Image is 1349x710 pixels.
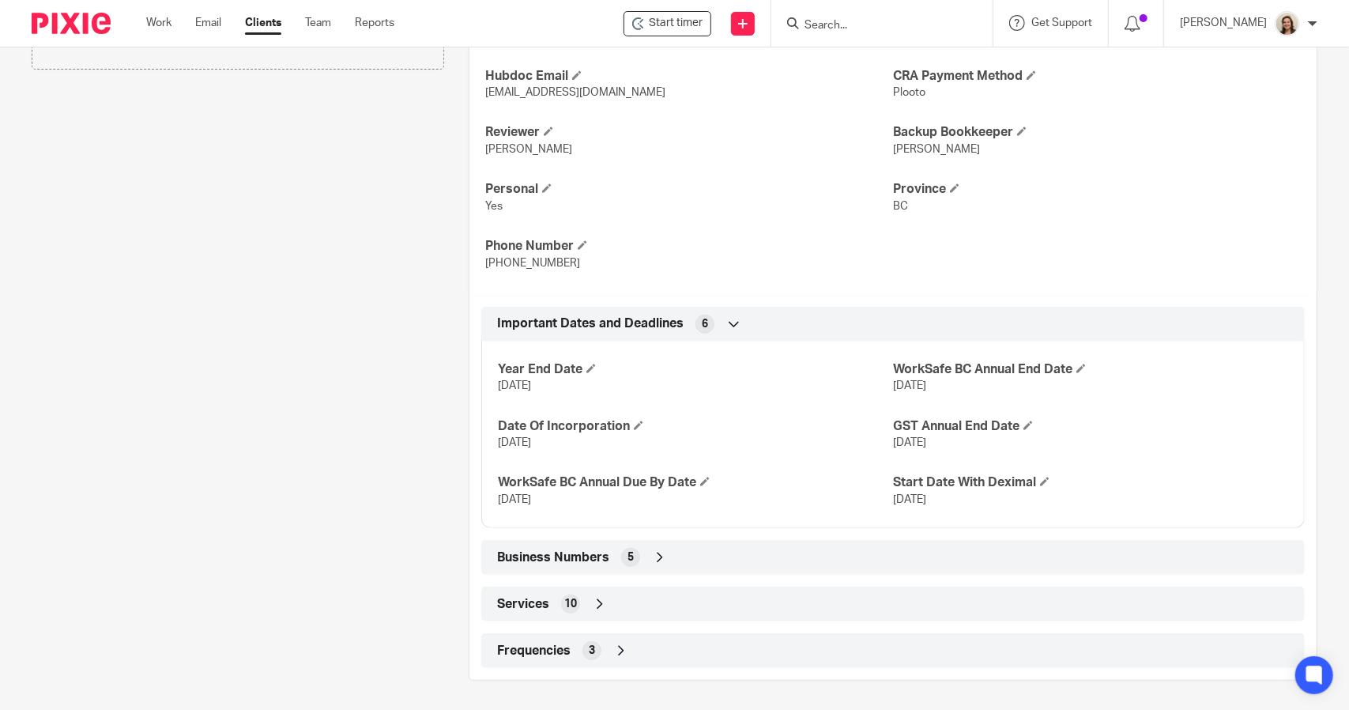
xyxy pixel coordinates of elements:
[803,19,945,33] input: Search
[1180,15,1267,31] p: [PERSON_NAME]
[485,201,503,212] span: Yes
[893,181,1301,198] h4: Province
[893,494,926,505] span: [DATE]
[355,15,394,31] a: Reports
[485,258,580,269] span: [PHONE_NUMBER]
[893,437,926,448] span: [DATE]
[498,494,531,505] span: [DATE]
[564,596,577,612] span: 10
[195,15,221,31] a: Email
[497,549,609,566] span: Business Numbers
[485,144,572,155] span: [PERSON_NAME]
[893,144,980,155] span: [PERSON_NAME]
[498,474,893,491] h4: WorkSafe BC Annual Due By Date
[485,124,893,141] h4: Reviewer
[893,361,1288,378] h4: WorkSafe BC Annual End Date
[498,418,893,435] h4: Date Of Incorporation
[702,316,708,332] span: 6
[498,361,893,378] h4: Year End Date
[485,87,665,98] span: [EMAIL_ADDRESS][DOMAIN_NAME]
[497,315,684,332] span: Important Dates and Deadlines
[32,13,111,34] img: Pixie
[485,181,893,198] h4: Personal
[893,380,926,391] span: [DATE]
[893,418,1288,435] h4: GST Annual End Date
[498,380,531,391] span: [DATE]
[497,596,549,613] span: Services
[245,15,281,31] a: Clients
[627,549,634,565] span: 5
[485,68,893,85] h4: Hubdoc Email
[1031,17,1092,28] span: Get Support
[893,474,1288,491] h4: Start Date With Deximal
[146,15,171,31] a: Work
[305,15,331,31] a: Team
[624,11,711,36] div: Beyond Body Coaching Inc.
[498,437,531,448] span: [DATE]
[649,15,703,32] span: Start timer
[893,68,1301,85] h4: CRA Payment Method
[485,238,893,255] h4: Phone Number
[893,87,925,98] span: Plooto
[893,201,908,212] span: BC
[497,643,571,659] span: Frequencies
[1275,11,1300,36] img: Morgan.JPG
[893,124,1301,141] h4: Backup Bookkeeper
[589,643,595,659] span: 3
